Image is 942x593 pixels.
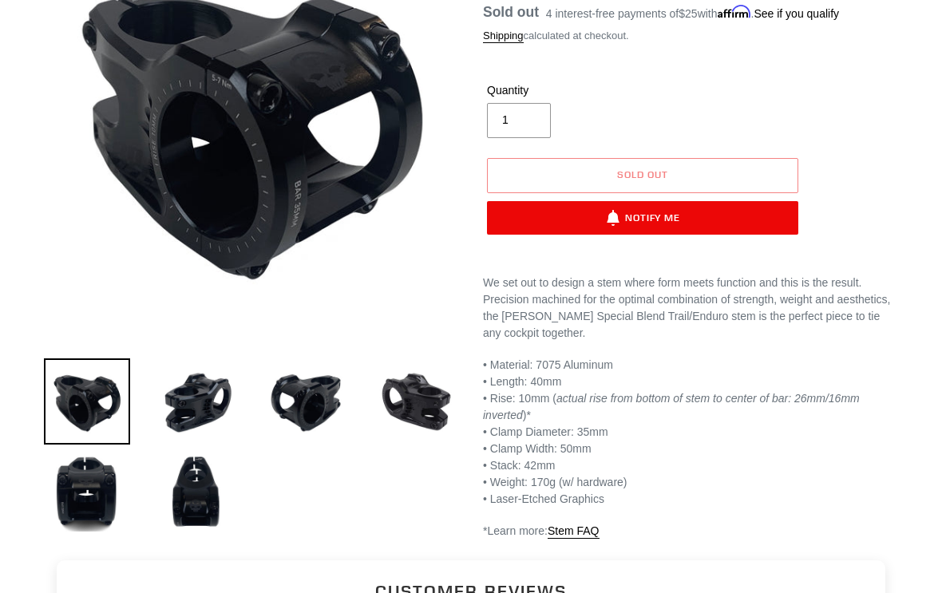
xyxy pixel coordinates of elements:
[487,82,639,99] label: Quantity
[483,524,548,537] span: *Learn more:
[617,168,668,180] span: Sold out
[483,28,898,44] div: calculated at checkout.
[483,4,539,20] span: Sold out
[154,449,240,536] img: Load image into Gallery viewer, Canfield Special Blend Trail/Enduro MTB Stem
[483,357,898,508] p: • Material: 7075 Aluminum • Length: 40mm • Rise: 10mm ( )* • Clamp Diameter: 35mm • Clamp Width: ...
[44,449,130,536] img: Load image into Gallery viewer, Canfield Special Blend Trail/Enduro MTB Stem
[263,358,350,445] img: Load image into Gallery viewer, Canfield Special Blend Trail/Enduro MTB Stem
[546,2,839,22] p: 4 interest-free payments of with .
[487,158,798,193] button: Sold out
[718,5,751,18] span: Affirm
[483,30,524,43] a: Shipping
[154,358,240,445] img: Load image into Gallery viewer, Canfield Special Blend Trail/Enduro MTB Stem
[483,392,860,421] em: actual rise from bottom of stem to center of bar: 26mm/16mm inverted
[44,358,130,445] img: Load image into Gallery viewer, Canfield Special Blend Trail/Enduro MTB Stem
[374,358,460,445] img: Load image into Gallery viewer, Canfield Special Blend Trail/Enduro MTB Stem
[679,7,697,20] span: $25
[548,524,600,539] a: Stem FAQ
[483,275,898,342] p: We set out to design a stem where form meets function and this is the result. Precision machined ...
[487,201,798,235] button: Notify Me
[754,7,839,20] a: See if you qualify - Learn more about Affirm Financing (opens in modal)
